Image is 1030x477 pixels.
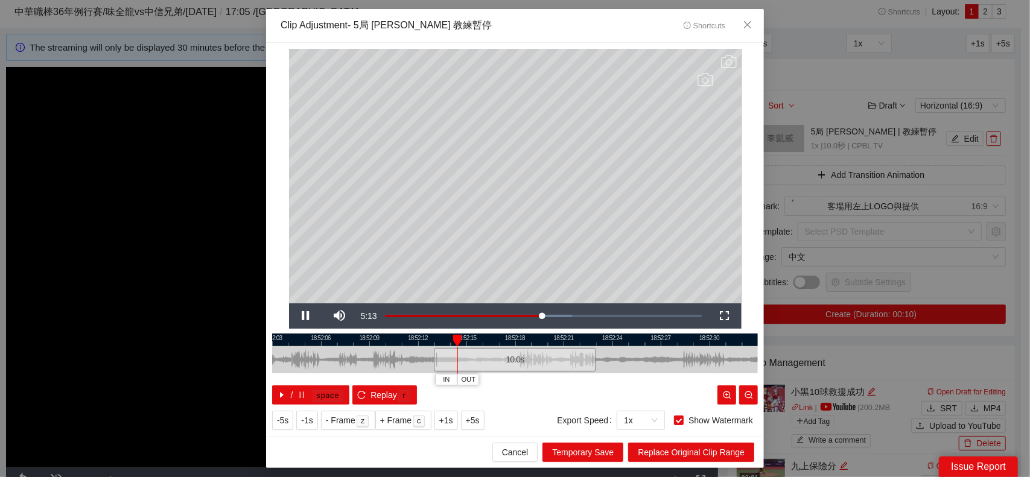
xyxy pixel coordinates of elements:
[272,385,349,405] button: caret-right/pausespace
[457,374,479,385] button: OUT
[375,411,431,430] button: + Framec
[272,411,293,430] button: -5s
[436,374,457,385] button: IN
[552,446,614,459] span: Temporary Save
[281,19,492,33] div: Clip Adjustment - 5局 [PERSON_NAME] 教練暫停
[939,456,1018,477] div: Issue Report
[296,411,317,430] button: -1s
[398,390,410,402] kbd: r
[723,391,731,400] span: zoom-in
[434,348,596,371] div: 10.0 s
[466,414,480,427] span: +5s
[278,391,286,400] span: caret-right
[352,385,417,405] button: reloadReplayr
[326,414,355,427] span: - Frame
[277,414,288,427] span: -5s
[439,414,453,427] span: +1s
[684,22,725,30] span: Shortcuts
[321,411,375,430] button: - Framez
[542,443,623,462] button: Temporary Save
[361,311,377,321] span: 5:13
[739,385,758,405] button: zoom-out
[731,9,764,42] button: Close
[289,303,323,329] button: Pause
[385,315,702,317] div: Progress Bar
[357,415,369,428] kbd: z
[443,374,450,385] span: IN
[745,391,753,400] span: zoom-out
[434,411,458,430] button: +1s
[370,388,397,402] span: Replay
[357,391,366,400] span: reload
[638,446,745,459] span: Replace Original Clip Range
[462,374,476,385] span: OUT
[557,411,617,430] label: Export Speed
[492,443,538,462] button: Cancel
[323,303,357,329] button: Mute
[624,411,658,429] span: 1x
[502,446,529,459] span: Cancel
[684,22,691,30] span: info-circle
[313,390,343,402] kbd: space
[708,303,742,329] button: Fullscreen
[717,385,736,405] button: zoom-in
[461,411,485,430] button: +5s
[289,49,742,303] div: Video Player
[301,414,313,427] span: -1s
[380,414,412,427] span: + Frame
[684,414,758,427] span: Show Watermark
[413,415,425,428] kbd: c
[628,443,754,462] button: Replace Original Clip Range
[291,388,293,402] span: /
[297,391,306,400] span: pause
[743,20,752,30] span: close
